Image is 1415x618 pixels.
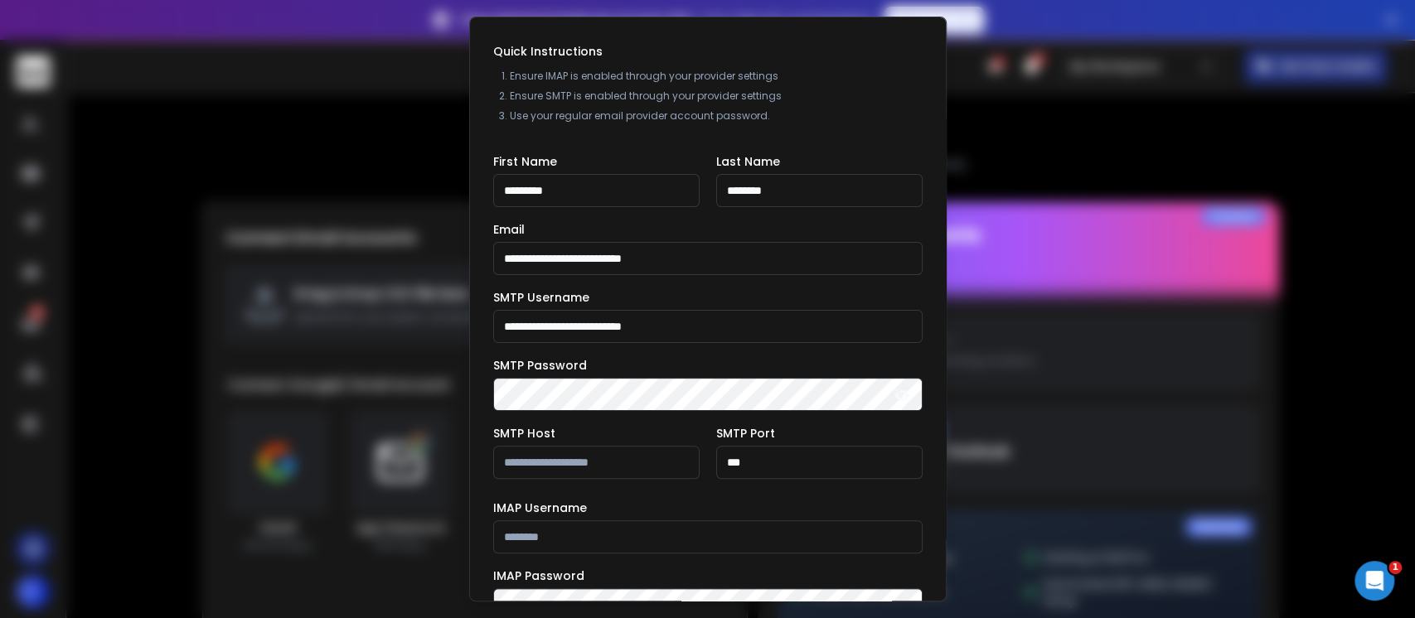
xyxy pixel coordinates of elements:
[493,360,587,371] label: SMTP Password
[493,156,557,167] label: First Name
[510,89,923,103] li: Ensure SMTP is enabled through your provider settings
[493,224,525,235] label: Email
[1354,561,1394,601] iframe: Intercom live chat
[716,427,775,439] label: SMTP Port
[493,292,589,303] label: SMTP Username
[716,156,780,167] label: Last Name
[493,570,584,582] label: IMAP Password
[1388,561,1402,574] span: 1
[493,502,587,514] label: IMAP Username
[493,43,923,60] h2: Quick Instructions
[510,70,923,83] li: Ensure IMAP is enabled through your provider settings
[493,427,555,439] label: SMTP Host
[510,109,923,123] li: Use your regular email provider account password.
